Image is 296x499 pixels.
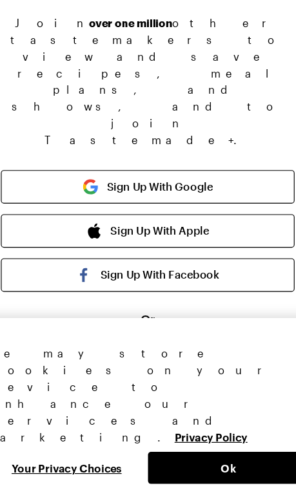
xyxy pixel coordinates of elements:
button: Sign Up With Facebook [23,295,273,323]
div: We may store cookies on your device to enhance our services and marketing. [10,368,286,454]
button: Sign Up With Google [23,220,273,248]
span: Or [142,339,154,354]
b: over one million [98,89,169,100]
button: Close [253,36,270,53]
a: More information about your privacy, opens in a new tab [171,440,233,452]
button: Your Privacy Choices [10,459,148,486]
div: Privacy [10,368,286,486]
p: Join other tastemakers to view and save recipes, meal plans, and shows, and to join Tastemade+. [23,88,273,202]
button: Ok [148,459,286,486]
h1: Sign Up [23,52,273,70]
button: Sign Up With Apple [23,257,273,286]
button: Close [266,345,294,374]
